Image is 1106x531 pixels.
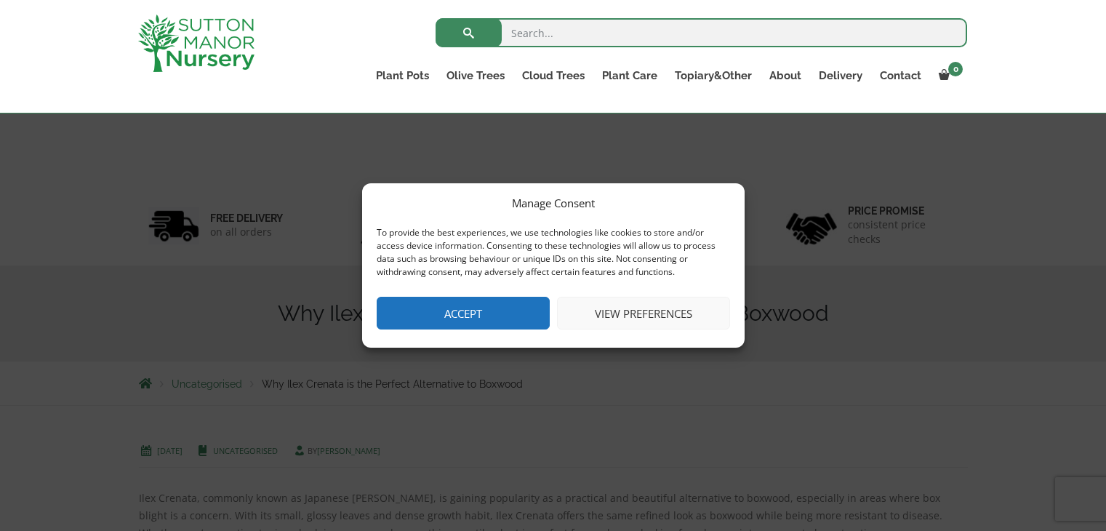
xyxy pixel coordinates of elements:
[666,65,761,86] a: Topiary&Other
[513,65,593,86] a: Cloud Trees
[557,297,730,330] button: View preferences
[948,62,963,76] span: 0
[810,65,871,86] a: Delivery
[593,65,666,86] a: Plant Care
[761,65,810,86] a: About
[438,65,513,86] a: Olive Trees
[436,18,967,47] input: Search...
[377,297,550,330] button: Accept
[377,226,729,279] div: To provide the best experiences, we use technologies like cookies to store and/or access device i...
[512,194,595,212] div: Manage Consent
[930,65,967,86] a: 0
[871,65,930,86] a: Contact
[138,15,255,72] img: logo
[367,65,438,86] a: Plant Pots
